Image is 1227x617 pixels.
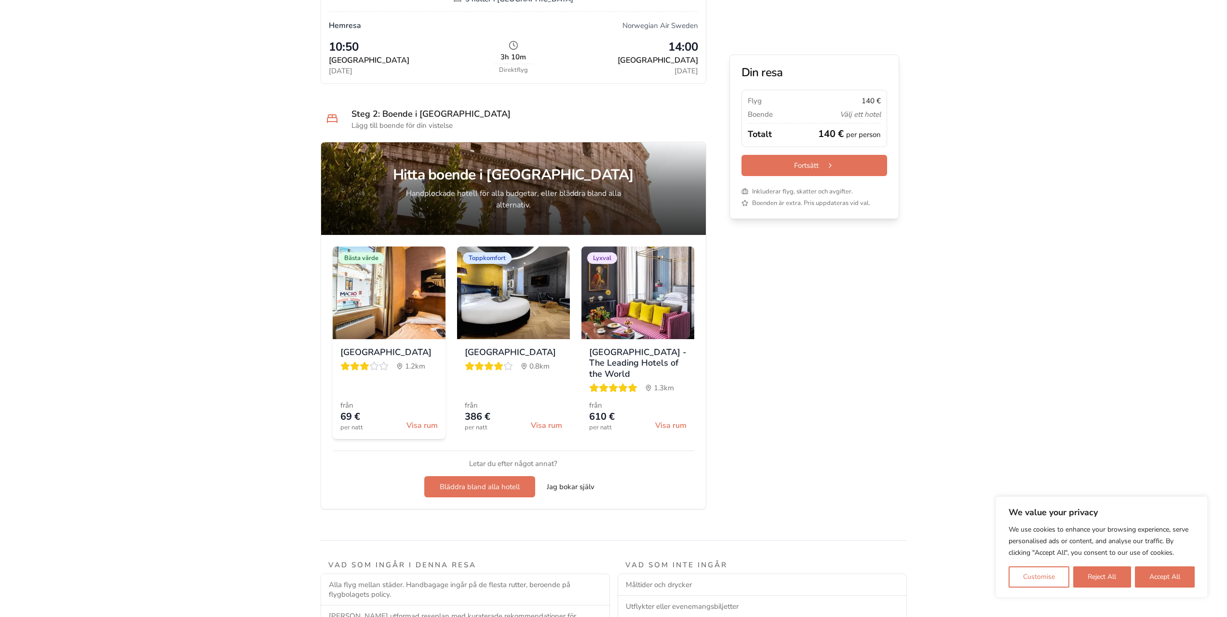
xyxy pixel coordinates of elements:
[393,166,634,184] h2: Hitta boende i [GEOGRAPHIC_DATA]
[618,560,907,574] h4: Vad som inte ingår
[589,410,615,424] p: 610 €
[457,247,570,339] img: Photo of Dharma Boutique Hotel & SPA
[581,247,694,339] img: Photo of Palazzo Roma - The Leading Hotels of the World
[463,252,512,264] div: Toppkomfort
[589,347,687,380] h3: [GEOGRAPHIC_DATA] - The Leading Hotels of the World
[333,459,694,468] p: Letar du efter något annat?
[645,383,674,393] div: Avstånd från stadskärnan
[862,96,881,105] p: 140 €
[499,66,528,74] p: Direktflyg
[742,154,887,176] button: Fortsätt
[818,127,881,140] p: 140 €
[752,199,870,206] span: Boenden är extra. Pris uppdateras vid val.
[655,420,687,431] span: Visa rum
[321,574,609,605] li: Alla flyg mellan städer. Handbagage ingår på de flesta rutter, beroende på flygbolagets policy.
[351,121,511,130] p: Lägg till boende för din vistelse
[329,20,361,31] h4: Hemresa
[1009,507,1195,518] p: We value your privacy
[589,400,615,410] p: från
[748,109,773,119] p: Boende
[340,400,363,410] p: från
[748,127,772,140] p: Totalt
[329,66,486,76] p: [DATE]
[465,424,490,431] p: per natt
[465,347,562,358] h3: [GEOGRAPHIC_DATA]
[405,361,425,371] span: 1.2 km
[752,187,853,195] span: Inkluderar flyg, skatter och avgifter.
[329,39,486,55] p: 10:50
[539,477,602,496] button: Jag bokar själv
[996,496,1208,598] div: We value your privacy
[351,107,511,121] h3: Steg 2: Boende i [GEOGRAPHIC_DATA]
[840,109,881,119] p: Välj ett hotel
[540,66,698,76] p: [DATE]
[587,252,617,264] div: Lyxval
[1009,524,1195,559] p: We use cookies to enhance your browsing experience, serve personalised ads or content, and analys...
[340,424,363,431] p: per natt
[618,574,906,595] li: Måltider och drycker
[654,383,674,393] span: 1.3 km
[1073,566,1131,588] button: Reject All
[540,39,698,55] p: 14:00
[329,55,486,66] p: [GEOGRAPHIC_DATA]
[405,188,621,211] p: Handplockade hotell för alla budgetar, eller bläddra bland alla alternativ.
[465,410,490,424] p: 386 €
[406,420,438,431] span: Visa rum
[846,129,881,139] span: per person
[742,66,887,78] h3: Din resa
[340,410,363,424] p: 69 €
[529,361,550,371] span: 0.8 km
[321,560,610,574] h4: Vad som ingår i denna resa
[1009,566,1069,588] button: Customise
[1135,566,1195,588] button: Accept All
[500,52,526,62] p: 3h 10m
[465,400,490,410] p: från
[618,595,906,617] li: Utflykter eller evenemangsbiljetter
[748,96,762,105] p: Flyg
[589,424,615,431] p: per natt
[340,347,438,358] h3: [GEOGRAPHIC_DATA]
[540,55,698,66] p: [GEOGRAPHIC_DATA]
[622,21,698,30] span: Norwegian Air Sweden
[396,361,425,371] div: Avstånd från stadskärnan
[333,247,445,339] img: Photo of Hotel Kent
[531,420,562,431] span: Visa rum
[521,361,550,371] div: Avstånd från stadskärnan
[338,252,384,264] div: Bästa värde
[424,476,535,497] button: Bläddra bland alla hotell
